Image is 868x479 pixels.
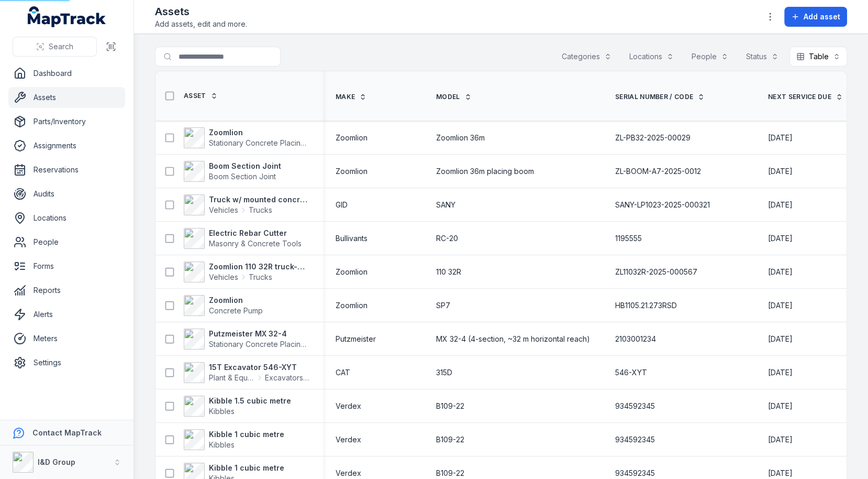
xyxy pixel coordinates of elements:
strong: Contact MapTrack [32,428,102,437]
span: 315D [436,367,452,378]
span: Serial Number / Code [615,93,693,101]
h2: Assets [155,4,247,19]
span: 934592345 [615,401,655,411]
a: Alerts [8,304,125,325]
span: B109-22 [436,401,464,411]
strong: I&D Group [38,458,75,466]
strong: Boom Section Joint [209,161,281,171]
span: Putzmeister [336,334,376,344]
span: [DATE] [768,234,793,243]
span: 110 32R [436,267,461,277]
span: SANY [436,200,455,210]
time: 15/07/2025, 10:00:00 pm [768,200,793,210]
a: Forms [8,256,125,277]
time: 15/07/2025, 10:00:00 pm [768,468,793,478]
button: People [685,47,735,67]
strong: Putzmeister MX 32-4 [209,329,310,339]
span: [DATE] [768,267,793,276]
strong: Zoomlion [209,127,310,138]
span: B109-22 [436,434,464,445]
button: Table [789,47,847,67]
a: Putzmeister MX 32-4Stationary Concrete Placing Boom [184,329,310,350]
span: Zoomlion [336,133,368,143]
span: B109-22 [436,468,464,478]
span: Verdex [336,468,361,478]
strong: Zoomlion 110 32R truck-mounted concrete pump [209,262,310,272]
a: Model [436,93,472,101]
strong: Electric Rebar Cutter [209,228,302,238]
span: 546-XYT [615,367,647,378]
a: Reports [8,280,125,301]
span: 2103001234 [615,334,656,344]
span: Make [336,93,355,101]
button: Search [13,37,97,57]
a: 15T Excavator 546-XYTPlant & EquipmentExcavators & Plant [184,362,310,383]
span: [DATE] [768,133,793,142]
span: Zoomlion 36m [436,133,485,143]
span: Kibbles [209,407,235,416]
a: Kibble 1 cubic metreKibbles [184,429,284,450]
span: Zoomlion [336,267,368,277]
span: Verdex [336,401,361,411]
span: [DATE] [768,334,793,343]
span: [DATE] [768,167,793,176]
span: SANY-LP1023-2025-000321 [615,200,710,210]
span: [DATE] [768,401,793,410]
a: Next Service Due [768,93,843,101]
a: Parts/Inventory [8,111,125,132]
span: [DATE] [768,200,793,209]
span: GID [336,200,348,210]
strong: Kibble 1 cubic metre [209,463,284,473]
span: ZL-PB32-2025-00029 [615,133,691,143]
a: Electric Rebar CutterMasonry & Concrete Tools [184,228,302,249]
a: MapTrack [28,6,106,27]
span: Search [49,41,73,52]
span: MX 32-4 (4-section, ~32 m horizontal reach) [436,334,590,344]
a: Make [336,93,366,101]
strong: Kibble 1.5 cubic metre [209,396,291,406]
span: [DATE] [768,368,793,377]
a: Boom Section JointBoom Section Joint [184,161,281,182]
span: Model [436,93,460,101]
span: Stationary Concrete Placing Boom [209,138,327,147]
span: Zoomlion [336,300,368,311]
span: SP7 [436,300,450,311]
span: Bullivants [336,233,368,244]
strong: Truck w/ mounted concrete pump [209,194,310,205]
span: Kibbles [209,440,235,449]
a: Kibble 1.5 cubic metreKibbles [184,396,291,417]
span: [DATE] [768,469,793,477]
a: Settings [8,352,125,373]
span: Zoomlion [336,166,368,177]
a: Serial Number / Code [615,93,705,101]
span: CAT [336,367,350,378]
span: Asset [184,92,206,100]
a: Asset [184,92,218,100]
time: 15/07/2025, 10:00:00 pm [768,434,793,445]
span: Concrete Pump [209,306,263,315]
a: Truck w/ mounted concrete pumpVehiclesTrucks [184,194,310,215]
a: Dashboard [8,63,125,84]
span: 934592345 [615,468,655,478]
span: HB1105.21.273RSD [615,300,677,311]
a: Meters [8,328,125,349]
a: ZoomlionConcrete Pump [184,295,263,316]
span: Excavators & Plant [265,373,310,383]
a: Assets [8,87,125,108]
time: 02/05/2026, 10:00:00 pm [768,267,793,277]
button: Add asset [784,7,847,27]
span: Vehicles [209,272,238,282]
a: People [8,232,125,253]
a: Locations [8,208,125,228]
time: 10/02/2026, 9:00:00 pm [768,166,793,177]
span: Stationary Concrete Placing Boom [209,340,327,349]
span: Verdex [336,434,361,445]
a: Zoomlion 110 32R truck-mounted concrete pumpVehiclesTrucks [184,262,310,282]
span: Masonry & Concrete Tools [209,239,302,248]
a: Audits [8,183,125,204]
span: 1195555 [615,233,642,244]
span: [DATE] [768,435,793,444]
time: 13/05/2026, 10:00:00 pm [768,300,793,311]
span: 934592345 [615,434,655,445]
strong: Kibble 1 cubic metre [209,429,284,440]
